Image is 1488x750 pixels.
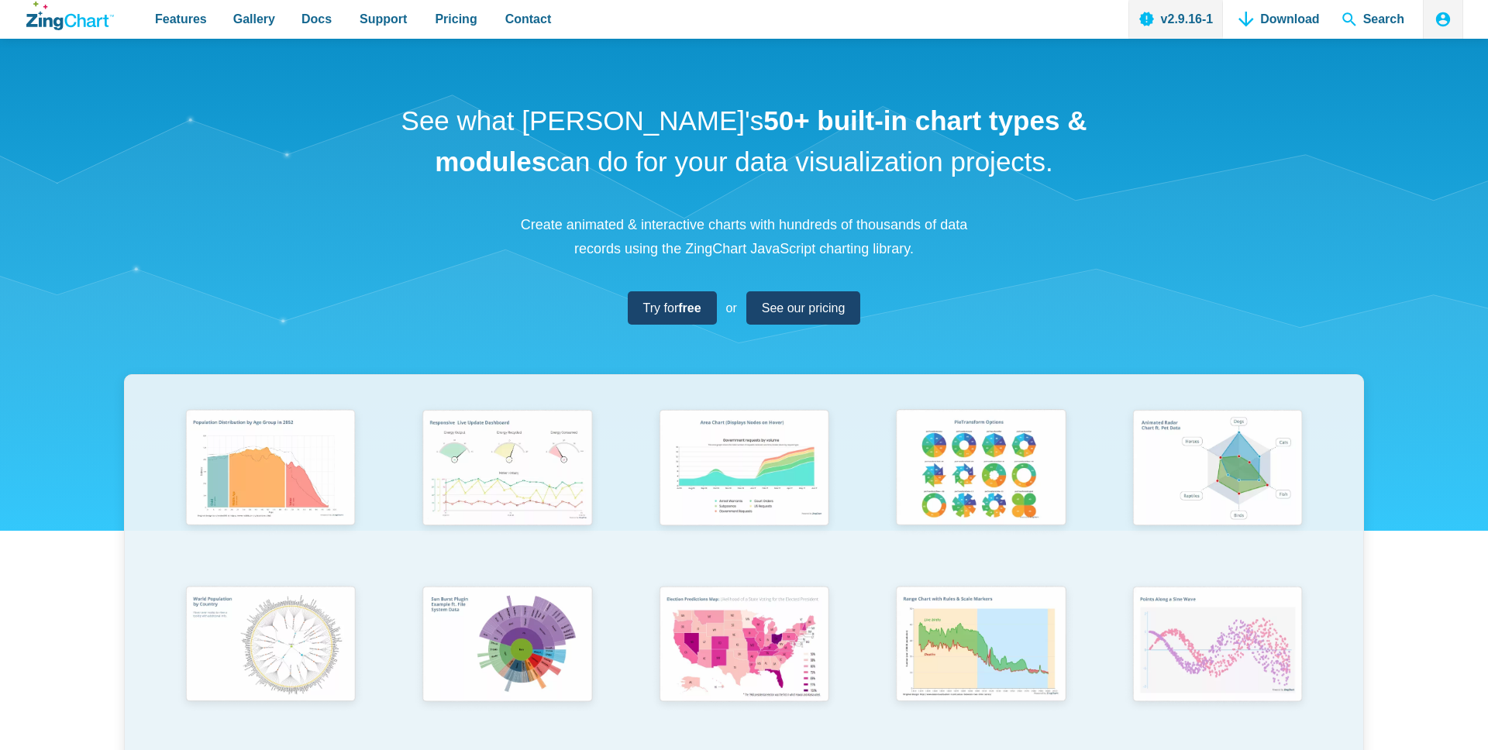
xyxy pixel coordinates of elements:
[176,579,365,714] img: World Population by Country
[395,101,1093,182] h1: See what [PERSON_NAME]'s can do for your data visualization projects.
[435,9,477,29] span: Pricing
[643,298,701,318] span: Try for
[412,579,601,714] img: Sun Burst Plugin Example ft. File System Data
[886,402,1075,537] img: Pie Transform Options
[746,291,861,325] a: See our pricing
[1099,402,1336,578] a: Animated Radar Chart ft. Pet Data
[26,2,114,30] a: ZingChart Logo. Click to return to the homepage
[233,9,275,29] span: Gallery
[155,9,207,29] span: Features
[152,402,389,578] a: Population Distribution by Age Group in 2052
[1123,579,1312,714] img: Points Along a Sine Wave
[649,402,839,537] img: Area Chart (Displays Nodes on Hover)
[726,298,737,318] span: or
[678,301,701,315] strong: free
[301,9,332,29] span: Docs
[412,402,601,537] img: Responsive Live Update Dashboard
[360,9,407,29] span: Support
[176,402,365,537] img: Population Distribution by Age Group in 2052
[1123,402,1312,537] img: Animated Radar Chart ft. Pet Data
[625,402,863,578] a: Area Chart (Displays Nodes on Hover)
[628,291,717,325] a: Try forfree
[886,579,1075,714] img: Range Chart with Rultes & Scale Markers
[649,579,839,714] img: Election Predictions Map
[389,402,626,578] a: Responsive Live Update Dashboard
[505,9,552,29] span: Contact
[435,105,1087,177] strong: 50+ built-in chart types & modules
[762,298,846,318] span: See our pricing
[511,213,976,260] p: Create animated & interactive charts with hundreds of thousands of data records using the ZingCha...
[863,402,1100,578] a: Pie Transform Options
